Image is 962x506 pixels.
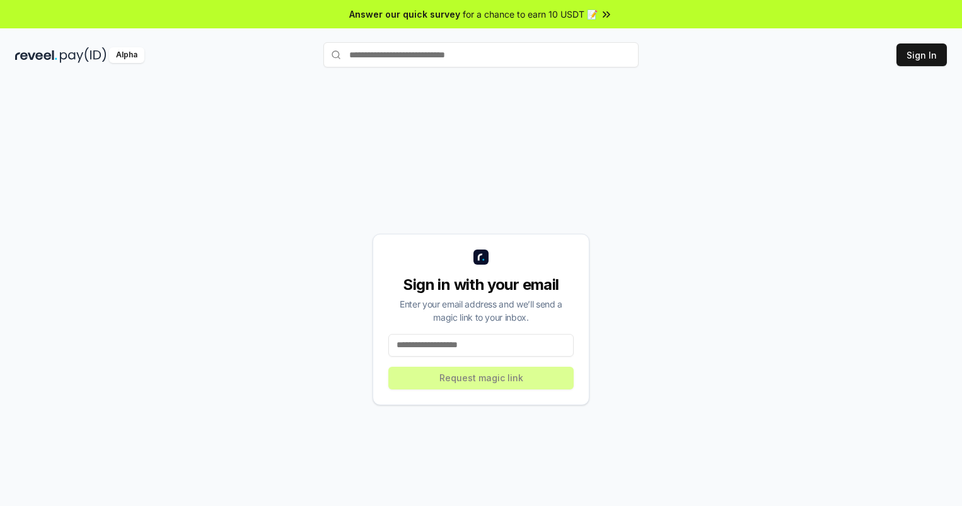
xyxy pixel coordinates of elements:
div: Sign in with your email [388,275,574,295]
img: logo_small [473,250,489,265]
div: Alpha [109,47,144,63]
span: for a chance to earn 10 USDT 📝 [463,8,598,21]
span: Answer our quick survey [349,8,460,21]
img: reveel_dark [15,47,57,63]
button: Sign In [896,43,947,66]
div: Enter your email address and we’ll send a magic link to your inbox. [388,297,574,324]
img: pay_id [60,47,107,63]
